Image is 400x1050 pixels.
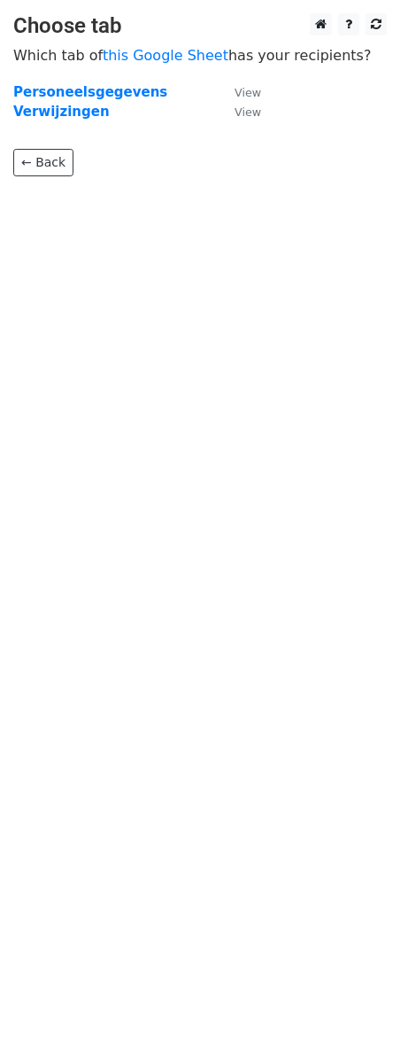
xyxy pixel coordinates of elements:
[235,86,261,99] small: View
[13,149,73,176] a: ← Back
[103,47,228,64] a: this Google Sheet
[235,105,261,119] small: View
[13,104,110,120] a: Verwijzingen
[217,84,261,100] a: View
[13,13,387,39] h3: Choose tab
[13,84,167,100] a: Personeelsgegevens
[217,104,261,120] a: View
[13,46,387,65] p: Which tab of has your recipients?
